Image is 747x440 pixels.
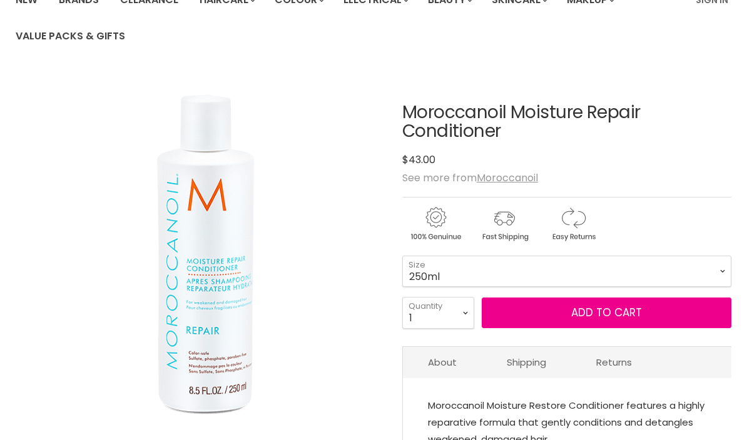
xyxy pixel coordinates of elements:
a: Returns [571,347,657,377]
button: Add to cart [482,297,731,329]
span: See more from [402,171,538,185]
a: Moroccanoil [477,171,538,185]
a: About [403,347,482,377]
h1: Moroccanoil Moisture Repair Conditioner [402,103,731,142]
span: $43.00 [402,152,435,167]
select: Quantity [402,297,474,328]
span: Add to cart [571,305,642,320]
img: shipping.gif [471,205,537,243]
img: genuine.gif [402,205,469,243]
a: Shipping [482,347,571,377]
div: Moroccanoil Moisture Repair Conditioner image. Click or Scroll to Zoom. [16,72,384,440]
a: Value Packs & Gifts [6,23,135,49]
img: returns.gif [540,205,606,243]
